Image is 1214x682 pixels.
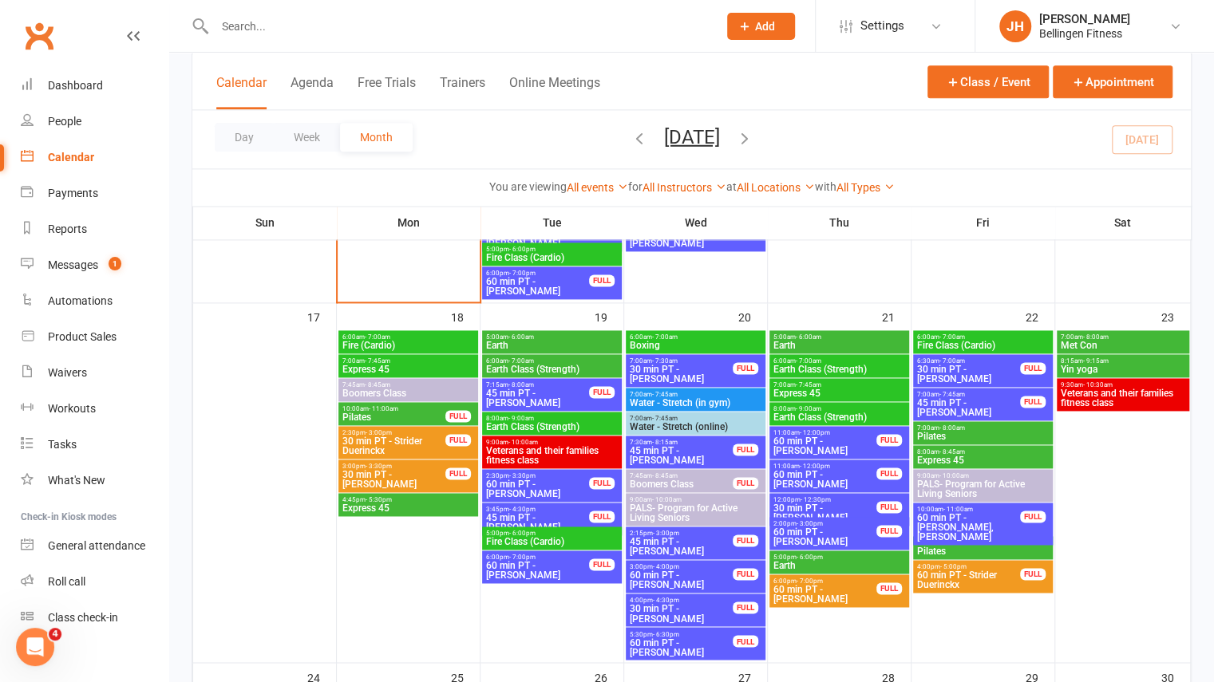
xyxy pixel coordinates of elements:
span: Settings [860,8,904,44]
strong: at [726,180,737,193]
span: - 7:00am [939,357,965,365]
span: Fire (Cardio) [342,341,475,350]
div: FULL [1020,396,1046,408]
a: General attendance kiosk mode [21,528,168,564]
span: 45 min PT - [PERSON_NAME] [485,388,590,408]
span: - 3:30pm [366,463,392,470]
div: FULL [876,501,902,513]
span: - 7:45am [652,415,678,422]
button: Add [727,13,795,40]
div: [PERSON_NAME] [1039,12,1130,26]
div: FULL [445,434,471,446]
span: 7:15am [485,381,590,388]
div: 19 [595,303,623,329]
th: Sun [193,206,337,239]
span: Earth Class (Strength) [773,412,906,422]
span: 6:00am [485,357,619,365]
th: Tue [480,206,624,239]
span: - 3:00pm [366,429,392,436]
a: What's New [21,463,168,499]
span: - 7:00am [508,357,534,365]
span: 7:00am [1060,333,1186,341]
div: JH [999,10,1031,42]
span: 9:00am [485,439,619,446]
span: - 6:00am [508,333,534,341]
span: 11:00am [773,463,877,470]
span: 5:30pm [629,630,734,637]
div: FULL [733,534,758,546]
a: Calendar [21,140,168,175]
span: PALS- Program for Active Living Seniors [629,503,762,522]
span: 2:00pm [773,520,877,527]
span: 2:15pm [629,530,734,537]
span: 7:45am [629,472,734,479]
div: General attendance [48,539,145,552]
span: 9:30am [1060,381,1186,388]
div: FULL [876,582,902,594]
button: Online Meetings [509,75,600,109]
div: Product Sales [48,330,117,343]
div: Roll call [48,575,85,588]
span: 6:00am [629,333,762,341]
a: Messages 1 [21,247,168,283]
span: 30 min PT - Strider Duerinckx [342,436,446,455]
span: - 9:15am [1083,357,1109,365]
span: Express 45 [773,388,906,398]
div: 21 [882,303,911,329]
div: 17 [307,303,336,329]
a: All Instructors [643,181,726,194]
span: 8:00am [773,405,906,412]
button: [DATE] [664,125,720,148]
span: - 10:00am [508,439,538,446]
span: Earth [773,341,906,350]
span: Boomers Class [342,388,475,398]
span: 60 min PT - Strider Duerinckx [916,570,1021,589]
a: All Locations [737,181,815,194]
span: 12:00pm [773,496,877,503]
span: Boomers Class [629,479,734,489]
span: 8:15am [1060,357,1186,365]
div: FULL [589,477,615,489]
span: 60 min PT - [PERSON_NAME] [773,585,877,604]
span: 1 [109,257,121,270]
span: - 6:00pm [509,246,536,253]
a: Workouts [21,391,168,427]
span: Veterans and their families fitness class [485,446,619,465]
button: Week [274,123,340,152]
button: Appointment [1053,65,1172,98]
span: - 4:30pm [653,597,679,604]
div: Calendar [48,151,94,164]
span: 9:00am [629,496,762,503]
span: - 8:45am [652,472,678,479]
div: FULL [733,601,758,613]
span: - 5:00pm [940,563,967,570]
div: FULL [876,467,902,479]
span: 60 min PT - [PERSON_NAME] [629,637,734,656]
span: 7:00am [629,415,762,422]
div: Bellingen Fitness [1039,26,1130,41]
span: 7:00am [629,391,762,398]
span: Water - Stretch (in gym) [629,398,762,408]
span: 5:00pm [773,554,906,561]
span: Yin yoga [1060,365,1186,374]
div: FULL [876,525,902,537]
strong: You are viewing [489,180,567,193]
span: - 7:30am [652,357,678,365]
span: - 7:00am [365,333,390,341]
span: - 8:00am [939,424,965,432]
button: Free Trials [358,75,416,109]
span: 4:00pm [916,563,1021,570]
span: 3:00pm [342,463,446,470]
input: Search... [210,15,706,37]
a: Reports [21,211,168,247]
div: Reports [48,223,87,235]
span: 5:00pm [485,530,619,537]
th: Sat [1055,206,1191,239]
span: 5:00pm [485,246,619,253]
a: Dashboard [21,68,168,104]
span: - 7:00am [939,333,965,341]
span: 5:00am [773,333,906,341]
span: Fire Class (Cardio) [916,341,1050,350]
span: - 4:30pm [509,506,536,513]
div: FULL [589,558,615,570]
